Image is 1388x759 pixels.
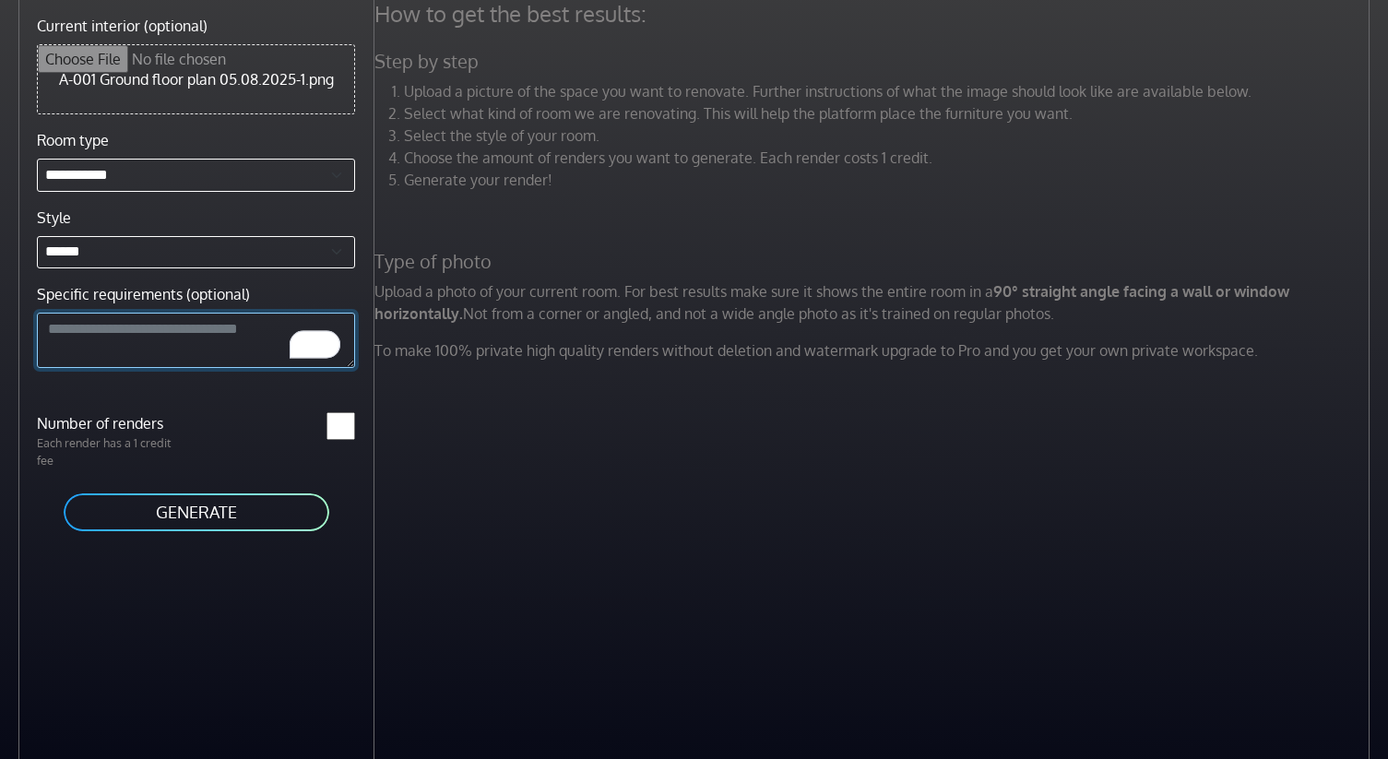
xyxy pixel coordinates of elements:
textarea: To enrich screen reader interactions, please activate Accessibility in Grammarly extension settings [37,313,355,368]
li: Upload a picture of the space you want to renovate. Further instructions of what the image should... [404,80,1374,102]
h5: Type of photo [363,250,1385,273]
label: Room type [37,129,109,151]
p: Upload a photo of your current room. For best results make sure it shows the entire room in a Not... [363,280,1385,325]
li: Select what kind of room we are renovating. This will help the platform place the furniture you w... [404,102,1374,125]
label: Number of renders [26,412,196,434]
label: Current interior (optional) [37,15,208,37]
label: Specific requirements (optional) [37,283,250,305]
label: Style [37,207,71,229]
p: Each render has a 1 credit fee [26,434,196,469]
li: Select the style of your room. [404,125,1374,147]
li: Choose the amount of renders you want to generate. Each render costs 1 credit. [404,147,1374,169]
li: Generate your render! [404,169,1374,191]
button: GENERATE [62,492,331,533]
p: To make 100% private high quality renders without deletion and watermark upgrade to Pro and you g... [363,339,1385,362]
h5: Step by step [363,50,1385,73]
